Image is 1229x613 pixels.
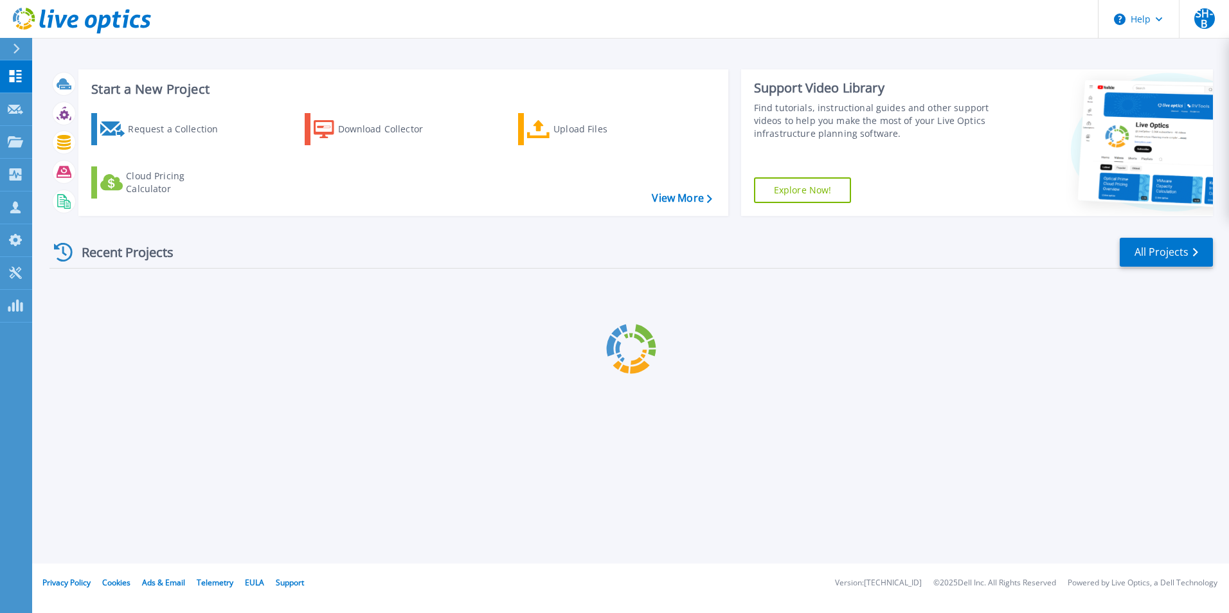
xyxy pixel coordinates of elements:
li: Powered by Live Optics, a Dell Technology [1068,579,1217,587]
a: Cloud Pricing Calculator [91,166,235,199]
div: Support Video Library [754,80,994,96]
a: Explore Now! [754,177,852,203]
a: Support [276,577,304,588]
li: Version: [TECHNICAL_ID] [835,579,922,587]
a: Download Collector [305,113,448,145]
div: Recent Projects [49,236,191,268]
h3: Start a New Project [91,82,712,96]
a: Privacy Policy [42,577,91,588]
div: Request a Collection [128,116,231,142]
a: View More [652,192,712,204]
a: Upload Files [518,113,661,145]
div: Find tutorials, instructional guides and other support videos to help you make the most of your L... [754,102,994,140]
span: SH-B [1194,8,1215,29]
li: © 2025 Dell Inc. All Rights Reserved [933,579,1056,587]
div: Upload Files [553,116,656,142]
a: Ads & Email [142,577,185,588]
div: Download Collector [338,116,441,142]
a: Telemetry [197,577,233,588]
a: Cookies [102,577,130,588]
a: EULA [245,577,264,588]
div: Cloud Pricing Calculator [126,170,229,195]
a: All Projects [1120,238,1213,267]
a: Request a Collection [91,113,235,145]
